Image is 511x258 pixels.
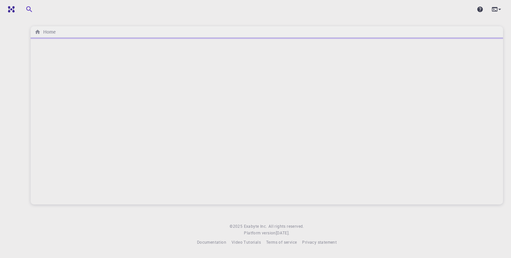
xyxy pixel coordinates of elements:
span: [DATE] . [276,230,290,235]
img: logo [5,6,15,13]
span: Privacy statement [302,239,337,245]
h6: Home [41,28,56,36]
span: Platform version [244,230,275,236]
a: Documentation [197,239,226,246]
a: Privacy statement [302,239,337,246]
span: All rights reserved. [268,223,304,230]
a: Terms of service [266,239,297,246]
span: Exabyte Inc. [244,223,267,229]
a: Video Tutorials [232,239,261,246]
nav: breadcrumb [33,28,57,36]
span: Terms of service [266,239,297,245]
span: Video Tutorials [232,239,261,245]
span: © 2025 [230,223,244,230]
a: [DATE]. [276,230,290,236]
span: Documentation [197,239,226,245]
a: Exabyte Inc. [244,223,267,230]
